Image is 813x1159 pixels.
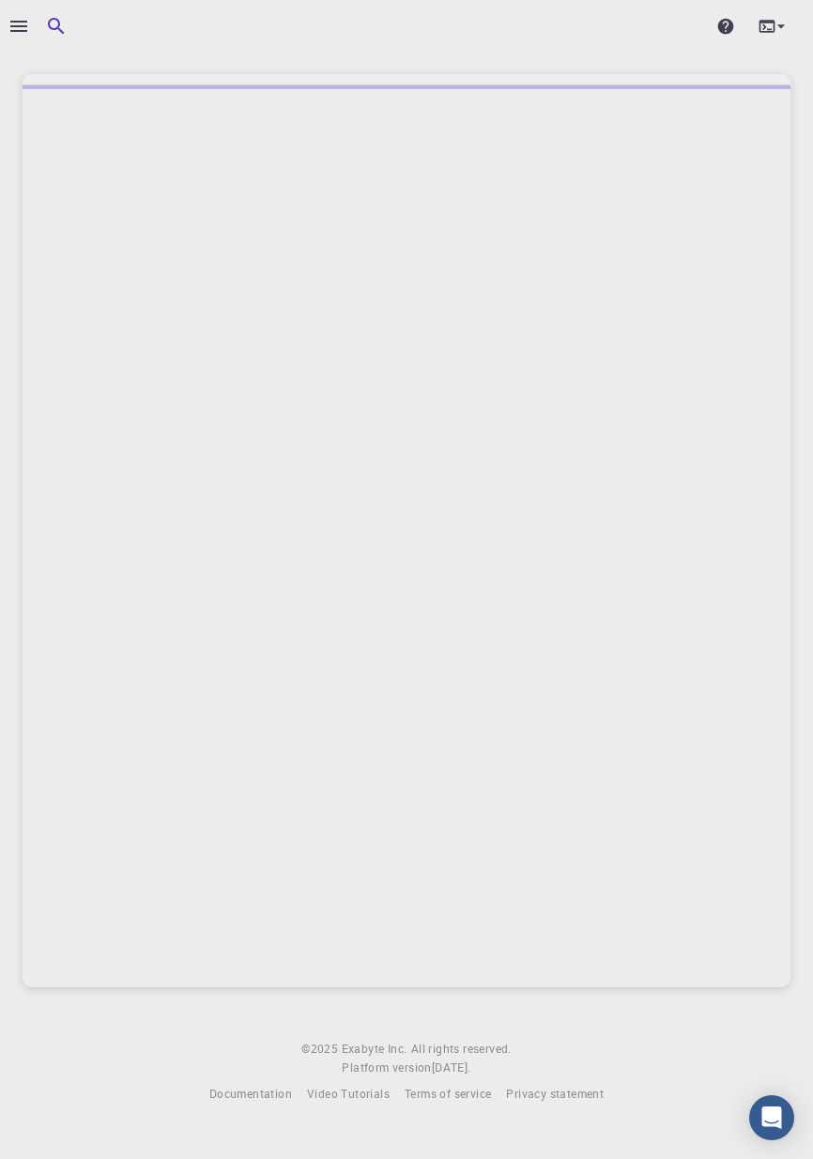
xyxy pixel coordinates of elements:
a: Privacy statement [506,1085,604,1104]
span: Documentation [209,1086,292,1101]
span: Privacy statement [506,1086,604,1101]
a: [DATE]. [432,1059,471,1077]
div: Open Intercom Messenger [749,1095,794,1140]
span: All rights reserved. [411,1040,512,1059]
span: © 2025 [301,1040,341,1059]
span: [DATE] . [432,1060,471,1075]
a: Exabyte Inc. [342,1040,407,1059]
a: Terms of service [405,1085,491,1104]
span: Exabyte Inc. [342,1041,407,1056]
a: Video Tutorials [307,1085,390,1104]
span: Terms of service [405,1086,491,1101]
a: Documentation [209,1085,292,1104]
span: Platform version [342,1059,431,1077]
span: Video Tutorials [307,1086,390,1101]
